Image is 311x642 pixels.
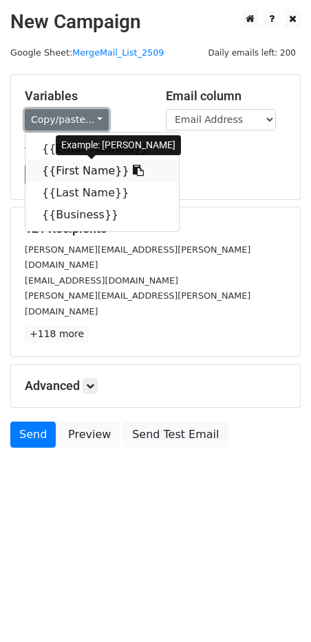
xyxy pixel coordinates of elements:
[242,576,311,642] iframe: Chat Widget
[10,10,301,34] h2: New Campaign
[25,325,89,343] a: +118 more
[10,422,56,448] a: Send
[25,182,179,204] a: {{Last Name}}
[72,47,164,58] a: MergeMail_List_2509
[25,204,179,226] a: {{Business}}
[25,244,250,271] small: [PERSON_NAME][EMAIL_ADDRESS][PERSON_NAME][DOMAIN_NAME]
[25,160,179,182] a: {{First Name}}
[25,138,179,160] a: {{Email Address}}
[10,47,164,58] small: Google Sheet:
[203,47,301,58] a: Daily emails left: 200
[56,135,181,155] div: Example: [PERSON_NAME]
[25,89,145,104] h5: Variables
[203,45,301,60] span: Daily emails left: 200
[25,290,250,317] small: [PERSON_NAME][EMAIL_ADDRESS][PERSON_NAME][DOMAIN_NAME]
[59,422,120,448] a: Preview
[25,109,109,130] a: Copy/paste...
[25,378,286,393] h5: Advanced
[166,89,286,104] h5: Email column
[25,275,178,286] small: [EMAIL_ADDRESS][DOMAIN_NAME]
[123,422,228,448] a: Send Test Email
